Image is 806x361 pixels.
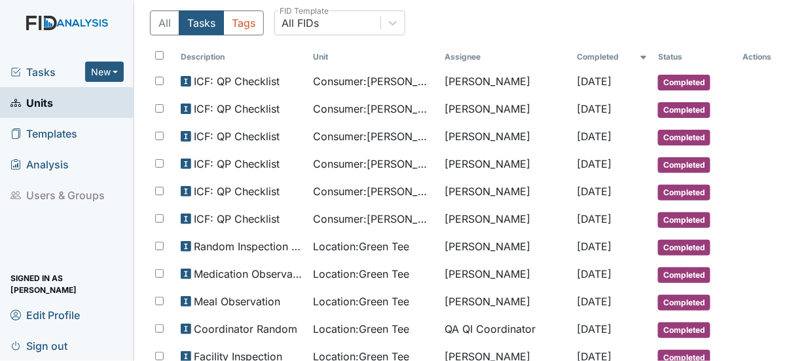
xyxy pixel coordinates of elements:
[577,102,612,115] span: [DATE]
[10,123,77,143] span: Templates
[150,10,264,35] div: Type filter
[194,128,280,144] span: ICF: QP Checklist
[440,68,572,96] td: [PERSON_NAME]
[313,128,435,144] span: Consumer : [PERSON_NAME]
[658,212,710,228] span: Completed
[175,46,308,68] th: Toggle SortBy
[194,294,280,309] span: Meal Observation
[577,295,612,308] span: [DATE]
[313,156,435,172] span: Consumer : [PERSON_NAME]
[313,321,409,337] span: Location : Green Tee
[194,211,280,227] span: ICF: QP Checklist
[440,96,572,123] td: [PERSON_NAME]
[658,75,710,90] span: Completed
[658,295,710,311] span: Completed
[658,102,710,118] span: Completed
[577,322,612,335] span: [DATE]
[572,46,653,68] th: Toggle SortBy
[658,240,710,256] span: Completed
[179,10,224,35] button: Tasks
[194,266,302,282] span: Medication Observation Checklist
[150,10,179,35] button: All
[658,157,710,173] span: Completed
[440,178,572,206] td: [PERSON_NAME]
[440,288,572,316] td: [PERSON_NAME]
[577,130,612,143] span: [DATE]
[440,316,572,343] td: QA QI Coordinator
[577,185,612,198] span: [DATE]
[577,75,612,88] span: [DATE]
[10,305,80,325] span: Edit Profile
[10,335,67,356] span: Sign out
[440,151,572,178] td: [PERSON_NAME]
[577,240,612,253] span: [DATE]
[10,64,85,80] a: Tasks
[194,183,280,199] span: ICF: QP Checklist
[308,46,440,68] th: Toggle SortBy
[313,101,435,117] span: Consumer : [PERSON_NAME]
[85,62,124,82] button: New
[313,294,409,309] span: Location : Green Tee
[658,267,710,283] span: Completed
[440,123,572,151] td: [PERSON_NAME]
[577,267,612,280] span: [DATE]
[194,101,280,117] span: ICF: QP Checklist
[577,212,612,225] span: [DATE]
[440,206,572,233] td: [PERSON_NAME]
[313,238,409,254] span: Location : Green Tee
[658,185,710,200] span: Completed
[737,46,790,68] th: Actions
[313,211,435,227] span: Consumer : [PERSON_NAME]
[313,183,435,199] span: Consumer : [PERSON_NAME]
[658,322,710,338] span: Completed
[194,156,280,172] span: ICF: QP Checklist
[194,321,297,337] span: Coordinator Random
[155,51,164,60] input: Toggle All Rows Selected
[653,46,737,68] th: Toggle SortBy
[440,261,572,288] td: [PERSON_NAME]
[10,154,69,174] span: Analysis
[440,233,572,261] td: [PERSON_NAME]
[282,15,319,31] div: All FIDs
[440,46,572,68] th: Assignee
[194,238,302,254] span: Random Inspection for Evening
[10,274,124,294] span: Signed in as [PERSON_NAME]
[10,92,53,113] span: Units
[577,157,612,170] span: [DATE]
[658,130,710,145] span: Completed
[313,266,409,282] span: Location : Green Tee
[194,73,280,89] span: ICF: QP Checklist
[223,10,264,35] button: Tags
[313,73,435,89] span: Consumer : [PERSON_NAME]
